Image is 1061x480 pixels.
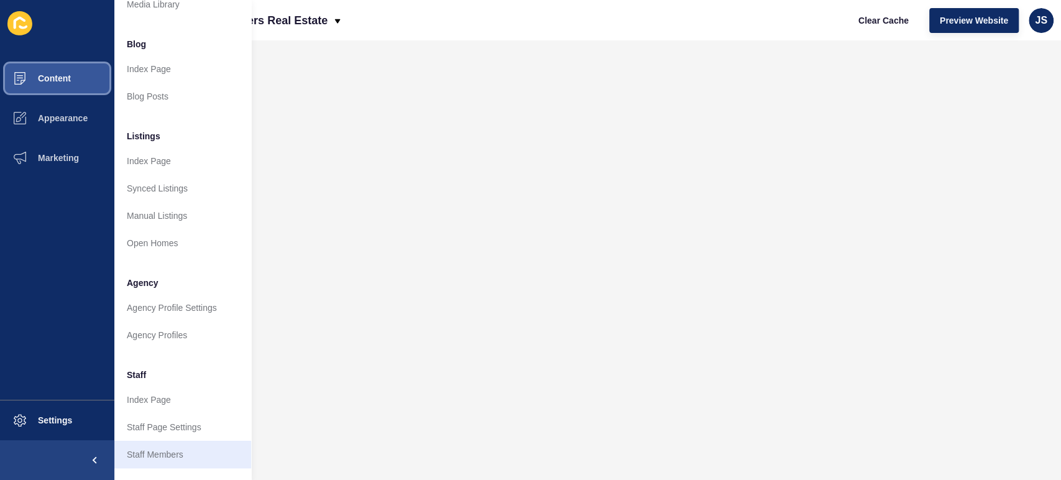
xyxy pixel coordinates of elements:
button: Preview Website [929,8,1019,33]
span: Agency [127,277,158,289]
a: Index Page [114,386,251,413]
a: Blog Posts [114,83,251,110]
span: JS [1035,14,1047,27]
span: Listings [127,130,160,142]
span: Staff [127,369,146,381]
a: Index Page [114,55,251,83]
button: Clear Cache [848,8,919,33]
a: Agency Profiles [114,321,251,349]
span: Blog [127,38,146,50]
a: Manual Listings [114,202,251,229]
a: Synced Listings [114,175,251,202]
a: Staff Members [114,441,251,468]
span: Preview Website [940,14,1008,27]
a: Open Homes [114,229,251,257]
a: Staff Page Settings [114,413,251,441]
span: Clear Cache [858,14,909,27]
a: Agency Profile Settings [114,294,251,321]
a: Index Page [114,147,251,175]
